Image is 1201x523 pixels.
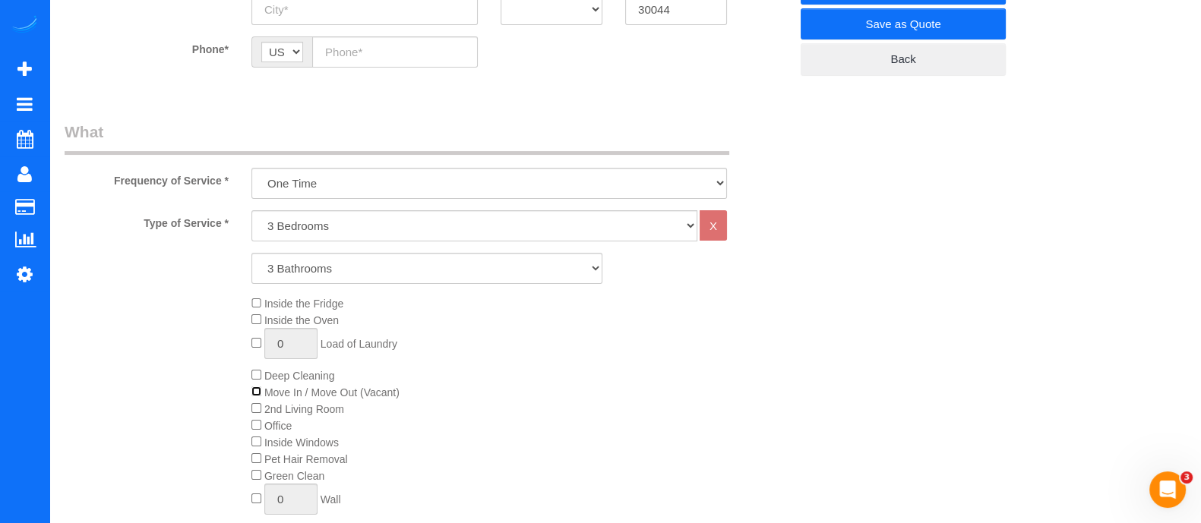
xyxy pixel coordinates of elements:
[264,314,339,326] span: Inside the Oven
[264,403,344,415] span: 2nd Living Room
[9,15,40,36] img: Automaid Logo
[53,36,240,57] label: Phone*
[264,436,339,449] span: Inside Windows
[53,168,240,188] label: Frequency of Service *
[801,8,1006,40] a: Save as Quote
[312,36,478,68] input: Phone*
[264,453,348,465] span: Pet Hair Removal
[53,210,240,231] label: Type of Service *
[65,121,729,155] legend: What
[264,370,335,382] span: Deep Cleaning
[321,493,341,506] span: Wall
[264,386,400,399] span: Move In / Move Out (Vacant)
[264,470,324,482] span: Green Clean
[801,43,1006,75] a: Back
[264,298,343,310] span: Inside the Fridge
[321,338,397,350] span: Load of Laundry
[264,420,292,432] span: Office
[1149,471,1186,508] iframe: Intercom live chat
[1180,471,1193,484] span: 3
